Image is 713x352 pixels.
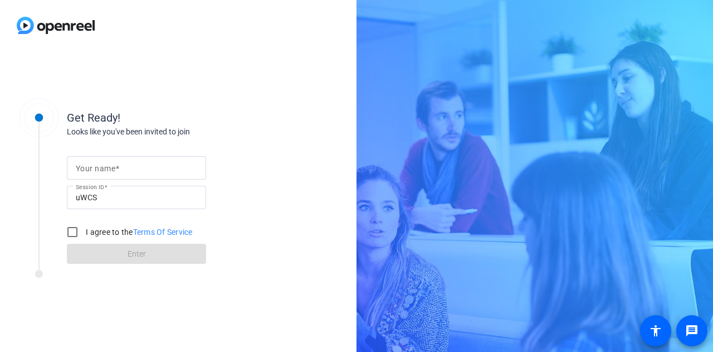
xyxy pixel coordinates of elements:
label: I agree to the [84,226,193,238]
a: Terms Of Service [133,228,193,237]
mat-icon: message [685,324,699,337]
mat-label: Your name [76,164,115,173]
div: Looks like you've been invited to join [67,126,290,138]
mat-icon: accessibility [649,324,662,337]
mat-label: Session ID [76,184,104,190]
div: Get Ready! [67,109,290,126]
